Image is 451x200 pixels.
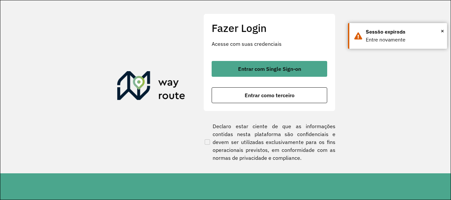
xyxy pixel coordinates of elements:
p: Acesse com suas credenciais [212,40,327,48]
span: Entrar como terceiro [245,93,295,98]
span: Entrar com Single Sign-on [238,66,301,71]
button: button [212,87,327,103]
div: Sessão expirada [366,28,442,36]
label: Declaro estar ciente de que as informações contidas nesta plataforma são confidenciais e devem se... [203,122,335,162]
span: × [441,26,444,36]
img: Roteirizador AmbevTech [117,71,185,103]
div: Entre novamente [366,36,442,44]
h2: Fazer Login [212,22,327,34]
button: Close [441,26,444,36]
button: button [212,61,327,77]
